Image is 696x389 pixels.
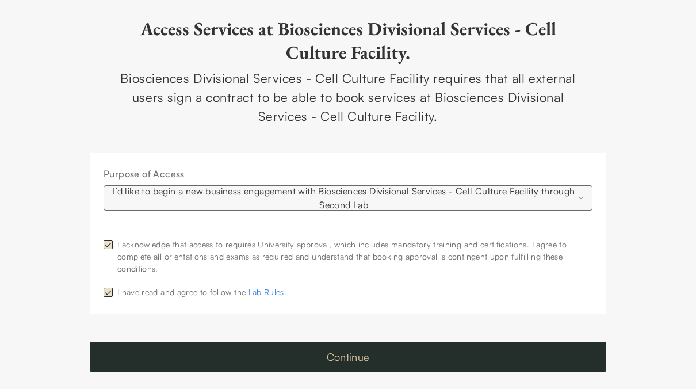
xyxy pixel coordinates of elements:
[248,287,287,297] a: Lab Rules.
[90,342,606,372] button: Continue
[113,17,583,64] h2: Access Services at Biosciences Divisional Services - Cell Culture Facility.
[104,168,185,180] span: Purpose of Access
[117,286,286,298] div: I have read and agree to follow the
[104,185,592,211] button: Select purpose of access
[113,68,583,125] div: Biosciences Divisional Services - Cell Culture Facility requires that all external users sign a c...
[117,238,592,274] div: I acknowledge that access to requires University approval, which includes mandatory training and ...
